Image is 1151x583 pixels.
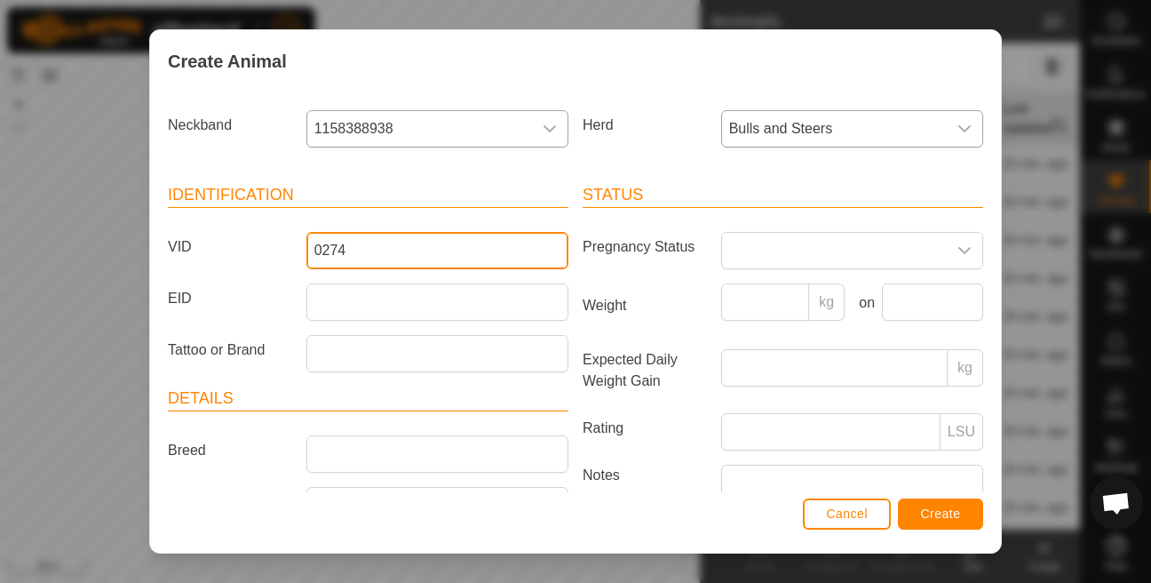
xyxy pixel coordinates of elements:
label: Expected Daily Weight Gain [575,349,714,392]
header: Details [168,387,568,411]
header: Identification [168,183,568,208]
button: Cancel [803,499,891,530]
div: dropdown trigger [532,111,568,147]
button: Create [898,499,983,530]
label: VID [161,232,299,262]
span: 1158388938 [307,111,532,147]
label: Neckband [161,110,299,140]
label: Pregnancy Status [575,232,714,262]
label: Herd [575,110,714,140]
label: Tattoo or Brand [161,335,299,365]
label: Rating [575,413,714,443]
div: dropdown trigger [532,488,568,515]
label: Breed [161,435,299,466]
label: Notes [575,465,714,565]
header: Status [583,183,983,208]
div: dropdown trigger [947,111,982,147]
label: on [852,292,875,314]
label: Weight [575,284,714,328]
div: dropdown trigger [947,233,982,268]
span: Create Animal [168,48,287,75]
div: Open chat [1090,476,1143,530]
span: Bulls and Steers [722,111,947,147]
p-inputgroup-addon: kg [948,349,983,387]
span: Cancel [826,507,868,521]
p-inputgroup-addon: kg [809,284,845,321]
label: EID [161,284,299,314]
p-inputgroup-addon: LSU [941,413,983,451]
span: Create [921,507,961,521]
label: Stock Class [161,487,299,509]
